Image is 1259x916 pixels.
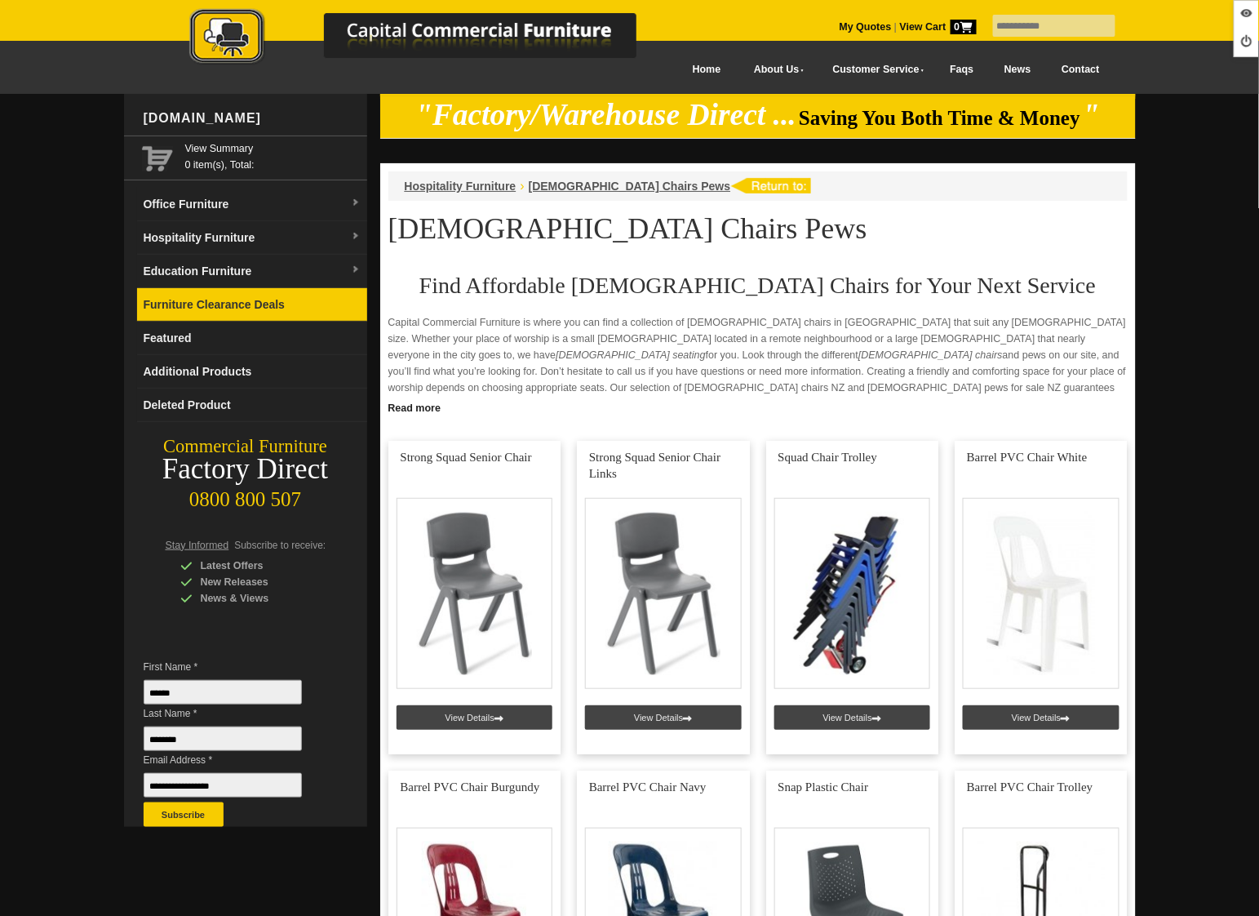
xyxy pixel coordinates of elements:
img: dropdown [351,198,361,208]
div: New Releases [180,574,335,590]
span: 0 [951,20,977,34]
a: My Quotes [840,21,892,33]
span: First Name * [144,659,326,675]
span: Subscribe to receive: [234,540,326,551]
p: Capital Commercial Furniture is where you can find a collection of [DEMOGRAPHIC_DATA] chairs in [... [388,314,1128,412]
img: dropdown [351,265,361,275]
em: " [1083,98,1100,131]
a: Featured [137,322,367,355]
img: Capital Commercial Furniture Logo [144,8,716,68]
a: About Us [736,51,814,88]
a: [DEMOGRAPHIC_DATA] Chairs Pews [529,180,731,193]
a: Office Furnituredropdown [137,188,367,221]
button: Subscribe [144,803,224,827]
input: Last Name * [144,727,302,751]
a: Furniture Clearance Deals [137,288,367,322]
a: View Cart0 [897,21,976,33]
a: Deleted Product [137,389,367,422]
a: Contact [1046,51,1115,88]
em: "Factory/Warehouse Direct ... [415,98,796,131]
span: Last Name * [144,705,326,722]
div: Commercial Furniture [124,435,367,458]
a: Faqs [935,51,990,88]
img: return to [730,178,811,193]
a: View Summary [185,140,361,157]
h2: Find Affordable [DEMOGRAPHIC_DATA] Chairs for Your Next Service [388,273,1128,298]
em: [DEMOGRAPHIC_DATA] chairs [858,349,1003,361]
div: [DOMAIN_NAME] [137,94,367,143]
a: Hospitality Furnituredropdown [137,221,367,255]
em: [DEMOGRAPHIC_DATA] seating [556,349,706,361]
img: dropdown [351,232,361,242]
input: First Name * [144,680,302,705]
strong: View Cart [900,21,977,33]
span: Email Address * [144,752,326,768]
a: Customer Service [814,51,934,88]
span: Saving You Both Time & Money [799,107,1080,129]
h1: [DEMOGRAPHIC_DATA] Chairs Pews [388,213,1128,244]
a: Additional Products [137,355,367,389]
span: 0 item(s), Total: [185,140,361,171]
input: Email Address * [144,773,302,798]
a: Click to read more [380,396,1136,416]
div: 0800 800 507 [124,480,367,511]
a: News [989,51,1046,88]
div: News & Views [180,590,335,607]
a: Education Furnituredropdown [137,255,367,288]
div: Latest Offers [180,558,335,574]
li: › [520,178,524,194]
span: Stay Informed [166,540,229,551]
div: Factory Direct [124,458,367,481]
a: Capital Commercial Furniture Logo [144,8,716,73]
a: Hospitality Furniture [405,180,516,193]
